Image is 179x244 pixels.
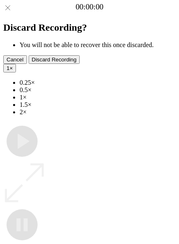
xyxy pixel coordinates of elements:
[20,41,176,49] li: You will not be able to recover this once discarded.
[20,94,176,101] li: 1×
[3,55,27,64] button: Cancel
[20,79,176,86] li: 0.25×
[20,101,176,108] li: 1.5×
[20,108,176,116] li: 2×
[7,65,9,71] span: 1
[20,86,176,94] li: 0.5×
[76,2,103,11] a: 00:00:00
[3,22,176,33] h2: Discard Recording?
[3,64,16,72] button: 1×
[29,55,80,64] button: Discard Recording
